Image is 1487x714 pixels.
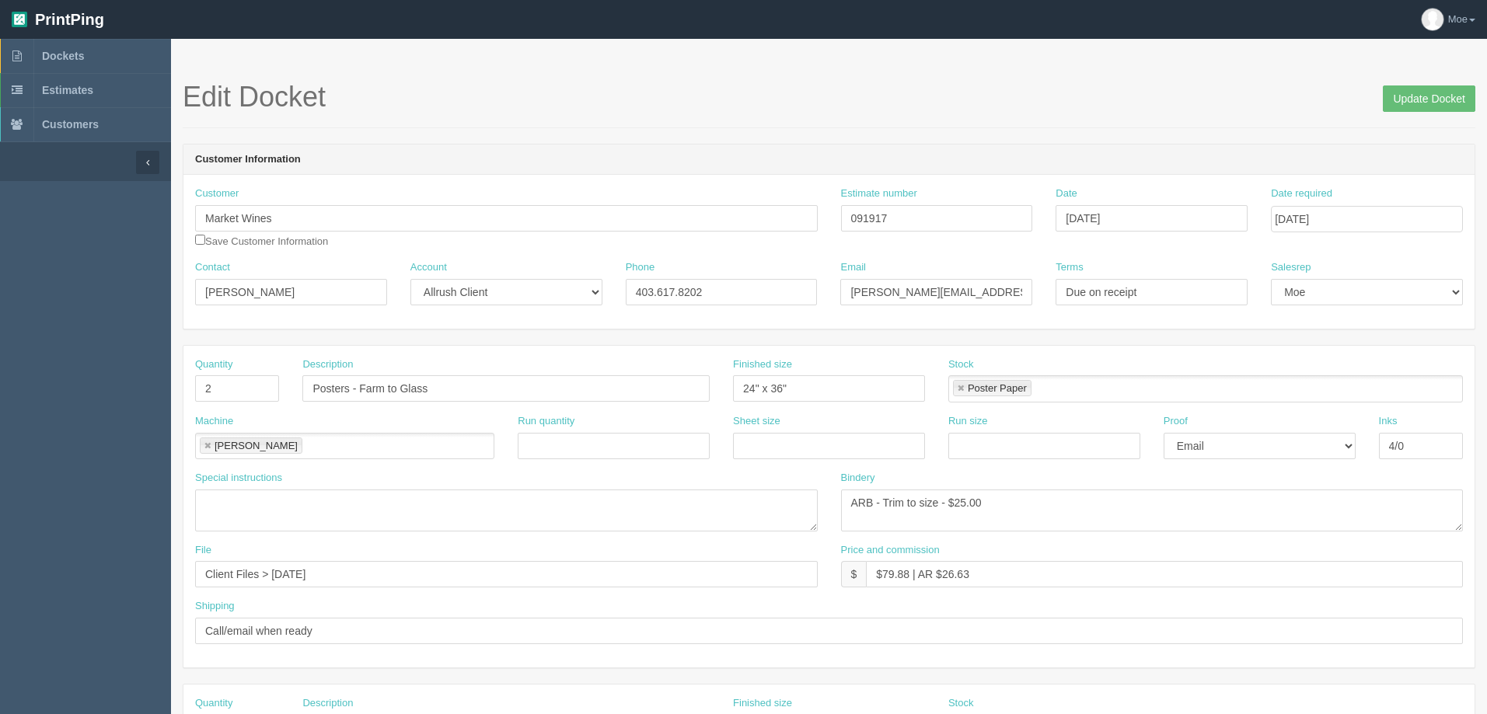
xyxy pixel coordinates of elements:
label: Date required [1271,186,1332,201]
label: File [195,543,211,558]
label: Finished size [733,357,792,372]
img: logo-3e63b451c926e2ac314895c53de4908e5d424f24456219fb08d385ab2e579770.png [12,12,27,27]
header: Customer Information [183,145,1475,176]
label: Price and commission [841,543,940,558]
label: Sheet size [733,414,780,429]
label: Special instructions [195,471,282,486]
label: Stock [948,357,974,372]
label: Proof [1164,414,1188,429]
label: Date [1056,186,1077,201]
label: Estimate number [841,186,917,201]
span: Estimates [42,84,93,96]
label: Inks [1379,414,1398,429]
input: Enter customer name [195,205,818,232]
textarea: ARB - Trim to size - $25.00 [841,489,1464,531]
label: Account [410,260,447,275]
span: Dockets [42,50,84,62]
label: Machine [195,414,233,429]
label: Terms [1056,260,1083,275]
input: Update Docket [1383,85,1475,112]
h1: Edit Docket [183,82,1475,113]
label: Customer [195,186,239,201]
div: Save Customer Information [195,186,818,249]
div: [PERSON_NAME] [215,441,298,451]
div: Poster Paper [968,383,1027,393]
label: Quantity [195,696,232,711]
label: Run size [948,414,988,429]
label: Phone [626,260,655,275]
div: $ [841,561,867,587]
label: Shipping [195,599,235,614]
label: Email [840,260,866,275]
label: Salesrep [1271,260,1311,275]
label: Finished size [733,696,792,711]
label: Stock [948,696,974,711]
label: Description [302,696,353,711]
span: Customers [42,118,99,131]
label: Quantity [195,357,232,372]
label: Contact [195,260,230,275]
label: Bindery [841,471,875,486]
label: Description [302,357,353,372]
label: Run quantity [518,414,574,429]
img: avatar_default-7531ab5dedf162e01f1e0bb0964e6a185e93c5c22dfe317fb01d7f8cd2b1632c.jpg [1422,9,1443,30]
